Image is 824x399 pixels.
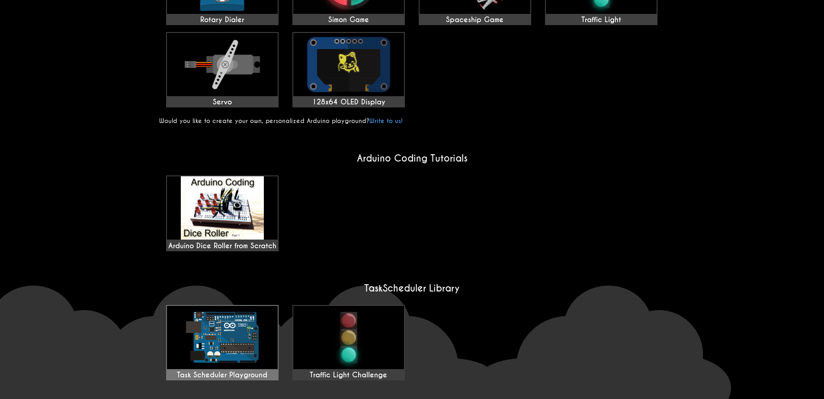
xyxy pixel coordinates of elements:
[159,117,665,125] p: Would you like to create your own, personalized Arduino playground?
[292,32,405,107] a: 128x64 OLED Display
[167,371,278,380] div: Task Scheduler Playground
[293,33,404,96] img: 128x64 OLED Display
[167,176,278,250] div: Arduino Dice Roller from Scratch
[293,306,404,369] img: Traffic Light Challenge
[166,32,279,107] a: Servo
[166,305,279,380] a: Task Scheduler Playground
[167,98,278,107] div: Servo
[167,176,278,240] img: maxresdefault.jpg
[166,175,279,251] a: Arduino Dice Roller from Scratch
[420,16,530,24] div: Spaceship Game
[293,371,404,380] div: Traffic Light Challenge
[293,98,404,107] div: 128x64 OLED Display
[167,16,278,24] div: Rotary Dialer
[167,33,278,96] img: Servo
[159,152,665,164] h2: Arduino Coding Tutorials
[369,117,403,125] a: Write to us!
[167,306,278,369] img: Task Scheduler Playground
[292,305,405,380] a: Traffic Light Challenge
[159,282,665,294] h2: TaskScheduler Library
[293,16,404,24] div: Simon Game
[546,16,657,24] div: Traffic Light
